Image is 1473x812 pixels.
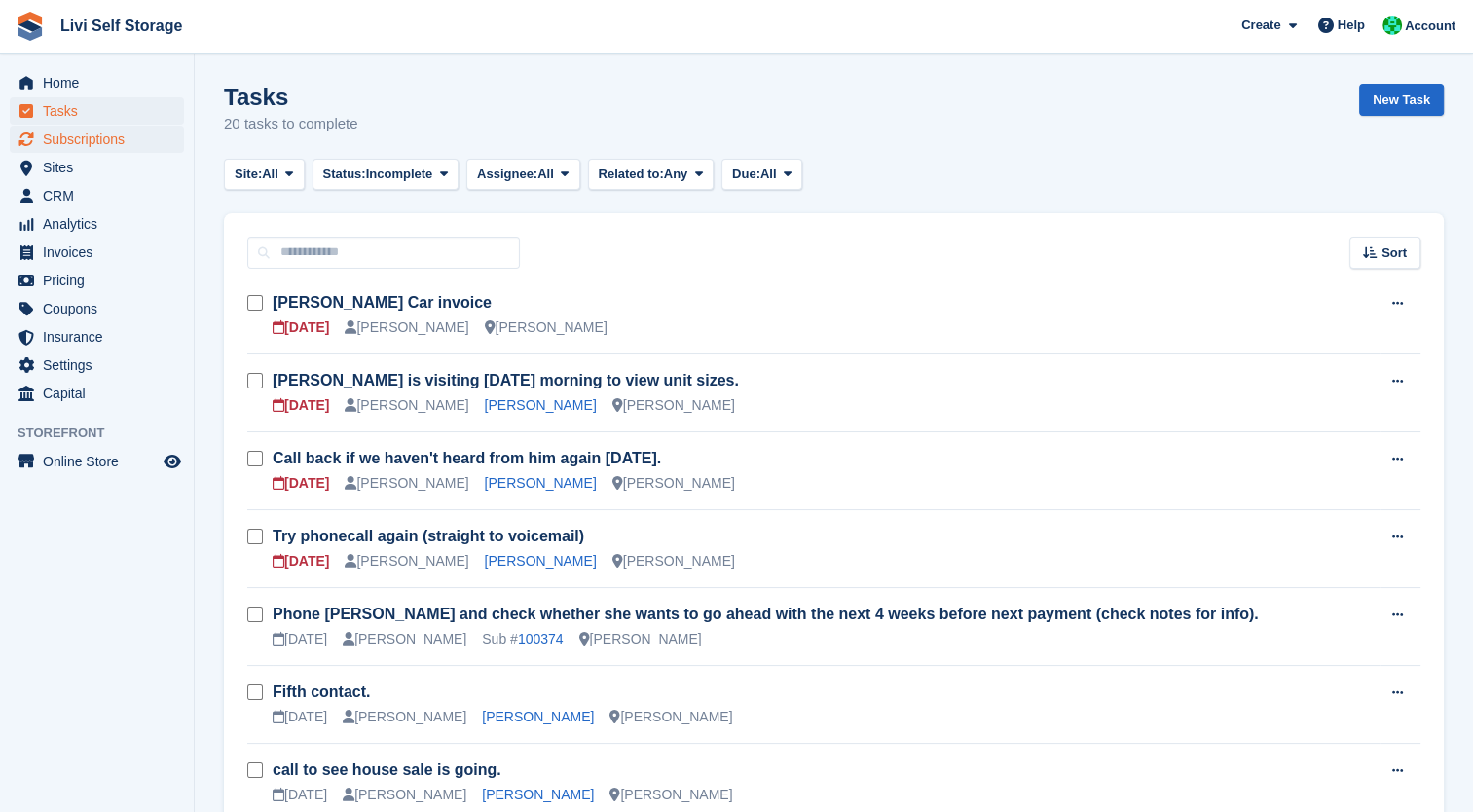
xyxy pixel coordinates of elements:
[273,683,370,700] a: Fifth contact.
[273,551,329,572] div: [DATE]
[53,10,190,42] a: Livi Self Storage
[1338,16,1365,35] span: Help
[43,323,160,351] span: Insurance
[10,267,184,294] a: menu
[10,126,184,153] a: menu
[43,154,160,181] span: Sites
[1381,243,1407,263] span: Sort
[10,380,184,407] a: menu
[612,395,735,416] div: [PERSON_NAME]
[43,69,160,96] span: Home
[161,450,184,473] a: Preview store
[1382,16,1402,35] img: Joe Robertson
[721,159,802,191] button: Due: All
[273,606,1259,622] a: Phone [PERSON_NAME] and check whether she wants to go ahead with the next 4 weeks before next pay...
[1405,17,1455,36] span: Account
[273,785,327,805] div: [DATE]
[273,395,329,416] div: [DATE]
[1241,16,1280,35] span: Create
[485,317,608,338] div: [PERSON_NAME]
[273,761,501,778] a: call to see house sale is going.
[273,450,661,466] a: Call back if we haven't heard from him again [DATE].
[10,210,184,238] a: menu
[609,785,732,805] div: [PERSON_NAME]
[273,528,584,544] a: Try phonecall again (straight to voicemail)
[10,97,184,125] a: menu
[518,631,564,646] a: 100374
[43,351,160,379] span: Settings
[224,84,358,110] h1: Tasks
[760,165,777,184] span: All
[273,473,329,494] div: [DATE]
[466,159,580,191] button: Assignee: All
[18,424,194,443] span: Storefront
[262,165,278,184] span: All
[43,239,160,266] span: Invoices
[345,551,468,572] div: [PERSON_NAME]
[612,473,735,494] div: [PERSON_NAME]
[313,159,459,191] button: Status: Incomplete
[485,475,597,491] a: [PERSON_NAME]
[10,351,184,379] a: menu
[612,551,735,572] div: [PERSON_NAME]
[224,159,305,191] button: Site: All
[482,787,594,802] a: [PERSON_NAME]
[43,182,160,209] span: CRM
[323,165,366,184] span: Status:
[10,295,184,322] a: menu
[10,69,184,96] a: menu
[43,448,160,475] span: Online Store
[10,182,184,209] a: menu
[43,380,160,407] span: Capital
[485,553,597,569] a: [PERSON_NAME]
[1359,84,1444,116] a: New Task
[609,707,732,727] div: [PERSON_NAME]
[345,395,468,416] div: [PERSON_NAME]
[664,165,688,184] span: Any
[366,165,433,184] span: Incomplete
[273,629,327,649] div: [DATE]
[343,785,466,805] div: [PERSON_NAME]
[345,473,468,494] div: [PERSON_NAME]
[10,154,184,181] a: menu
[43,97,160,125] span: Tasks
[43,267,160,294] span: Pricing
[273,294,492,311] a: [PERSON_NAME] Car invoice
[579,629,702,649] div: [PERSON_NAME]
[273,317,329,338] div: [DATE]
[10,239,184,266] a: menu
[224,113,358,135] p: 20 tasks to complete
[10,323,184,351] a: menu
[43,295,160,322] span: Coupons
[343,707,466,727] div: [PERSON_NAME]
[343,629,466,649] div: [PERSON_NAME]
[43,210,160,238] span: Analytics
[482,629,563,649] div: Sub #
[235,165,262,184] span: Site:
[482,709,594,724] a: [PERSON_NAME]
[537,165,554,184] span: All
[273,707,327,727] div: [DATE]
[485,397,597,413] a: [PERSON_NAME]
[588,159,714,191] button: Related to: Any
[16,12,45,41] img: stora-icon-8386f47178a22dfd0bd8f6a31ec36ba5ce8667c1dd55bd0f319d3a0aa187defe.svg
[273,372,739,388] a: [PERSON_NAME] is visiting [DATE] morning to view unit sizes.
[345,317,468,338] div: [PERSON_NAME]
[732,165,760,184] span: Due:
[599,165,664,184] span: Related to:
[43,126,160,153] span: Subscriptions
[10,448,184,475] a: menu
[477,165,537,184] span: Assignee:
